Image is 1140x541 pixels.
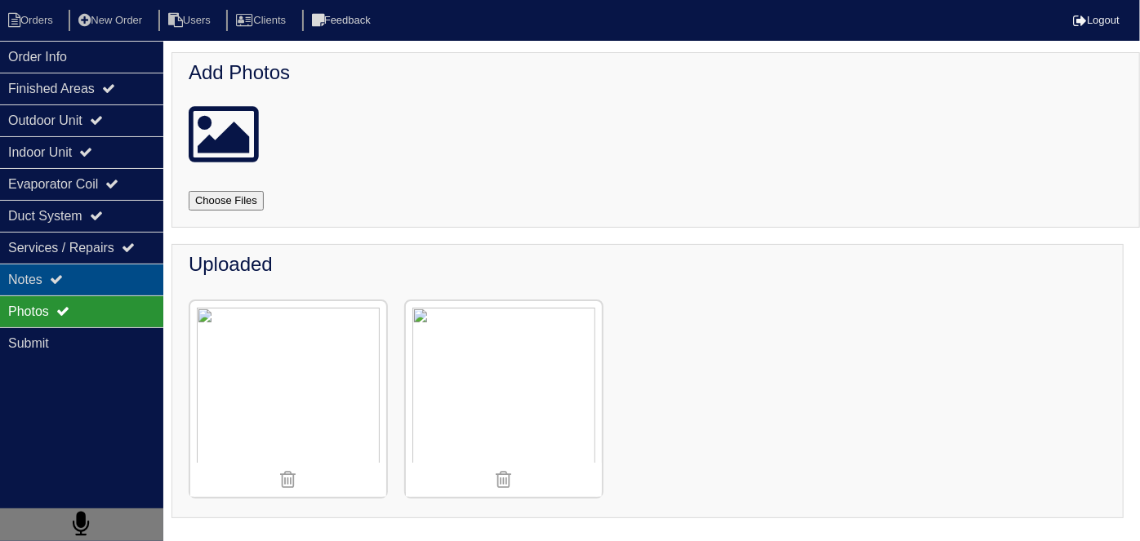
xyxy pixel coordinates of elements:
li: New Order [69,10,155,32]
a: New Order [69,14,155,26]
a: Users [158,14,224,26]
a: Clients [226,14,299,26]
h4: Uploaded [189,253,1115,277]
img: viv9pi75ea86g624rpwx4ab17znv [406,301,602,497]
h4: Add Photos [189,61,1131,85]
li: Clients [226,10,299,32]
img: ofmpwk2dpzxn371mej8vooyc7cgw [190,301,386,497]
a: Logout [1073,14,1120,26]
li: Users [158,10,224,32]
li: Feedback [302,10,384,32]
